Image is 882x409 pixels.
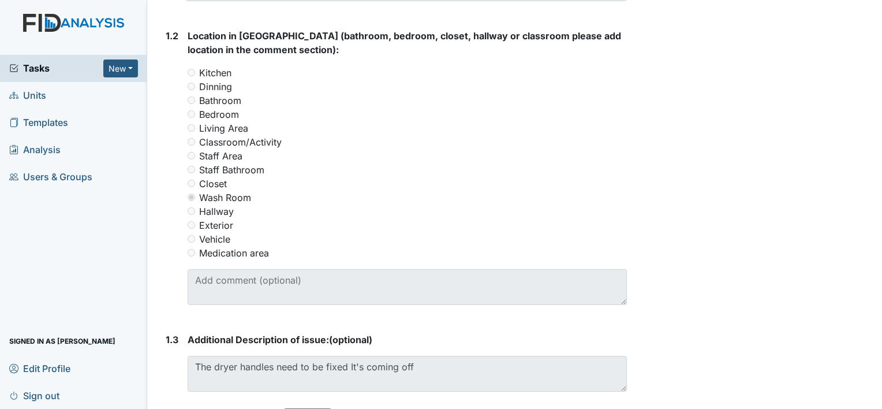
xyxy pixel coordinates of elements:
[188,194,195,201] input: Wash Room
[166,333,178,347] label: 1.3
[199,135,282,149] label: Classroom/Activity
[188,152,195,159] input: Staff Area
[199,232,230,246] label: Vehicle
[188,356,627,392] textarea: The dryer handles need to be fixed It's coming off
[199,163,264,177] label: Staff Bathroom
[188,69,195,76] input: Kitchen
[188,235,195,243] input: Vehicle
[9,359,70,377] span: Edit Profile
[199,246,269,260] label: Medication area
[188,334,329,345] span: Additional Description of issue:
[188,221,195,229] input: Exterior
[188,249,195,256] input: Medication area
[188,333,627,347] strong: (optional)
[199,149,242,163] label: Staff Area
[103,60,138,77] button: New
[9,87,46,105] span: Units
[9,141,61,159] span: Analysis
[188,30,621,55] span: Location in [GEOGRAPHIC_DATA] (bathroom, bedroom, closet, hallway or classroom please add locatio...
[9,61,103,75] a: Tasks
[188,138,195,146] input: Classroom/Activity
[199,66,231,80] label: Kitchen
[9,332,115,350] span: Signed in as [PERSON_NAME]
[188,207,195,215] input: Hallway
[199,218,233,232] label: Exterior
[199,177,227,191] label: Closet
[199,107,239,121] label: Bedroom
[188,83,195,90] input: Dinning
[9,168,92,186] span: Users & Groups
[188,110,195,118] input: Bedroom
[188,96,195,104] input: Bathroom
[9,114,68,132] span: Templates
[188,166,195,173] input: Staff Bathroom
[199,191,251,204] label: Wash Room
[199,94,241,107] label: Bathroom
[9,386,59,404] span: Sign out
[166,29,178,43] label: 1.2
[199,204,234,218] label: Hallway
[188,124,195,132] input: Living Area
[199,121,248,135] label: Living Area
[199,80,232,94] label: Dinning
[188,180,195,187] input: Closet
